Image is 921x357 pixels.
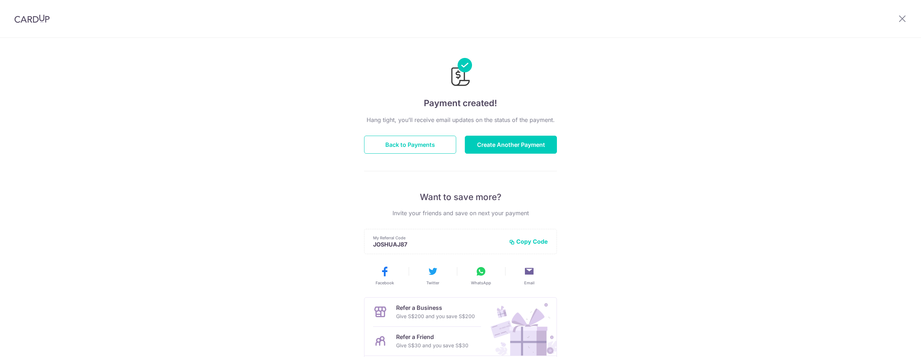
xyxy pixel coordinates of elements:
img: Payments [449,58,472,88]
p: Give S$200 and you save S$200 [396,312,475,321]
button: Copy Code [509,238,548,245]
button: WhatsApp [460,266,502,286]
button: Facebook [363,266,406,286]
span: WhatsApp [471,280,491,286]
span: Twitter [426,280,439,286]
button: Back to Payments [364,136,456,154]
img: Refer [484,298,557,356]
p: Refer a Business [396,303,475,312]
p: Give S$30 and you save S$30 [396,341,468,350]
button: Create Another Payment [465,136,557,154]
span: Facebook [376,280,394,286]
p: JOSHUAJ87 [373,241,503,248]
p: Hang tight, you’ll receive email updates on the status of the payment. [364,116,557,124]
h4: Payment created! [364,97,557,110]
p: Refer a Friend [396,333,468,341]
p: Invite your friends and save on next your payment [364,209,557,217]
img: CardUp [14,14,50,23]
button: Email [508,266,550,286]
span: Email [524,280,535,286]
p: My Referral Code [373,235,503,241]
button: Twitter [412,266,454,286]
p: Want to save more? [364,191,557,203]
